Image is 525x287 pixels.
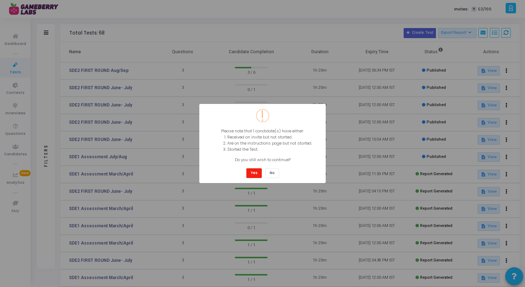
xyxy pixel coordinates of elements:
[227,140,312,146] li: Are on the instructions page but not started.
[246,168,262,178] button: Yes
[260,110,265,122] span: !
[227,146,312,152] li: Started the Test.
[265,168,279,178] button: No
[204,128,321,163] div: Please note that 1 candidate(s) have either:
[204,157,321,163] p: Do you still wish to continue?
[227,134,312,140] li: Received an invite but not started.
